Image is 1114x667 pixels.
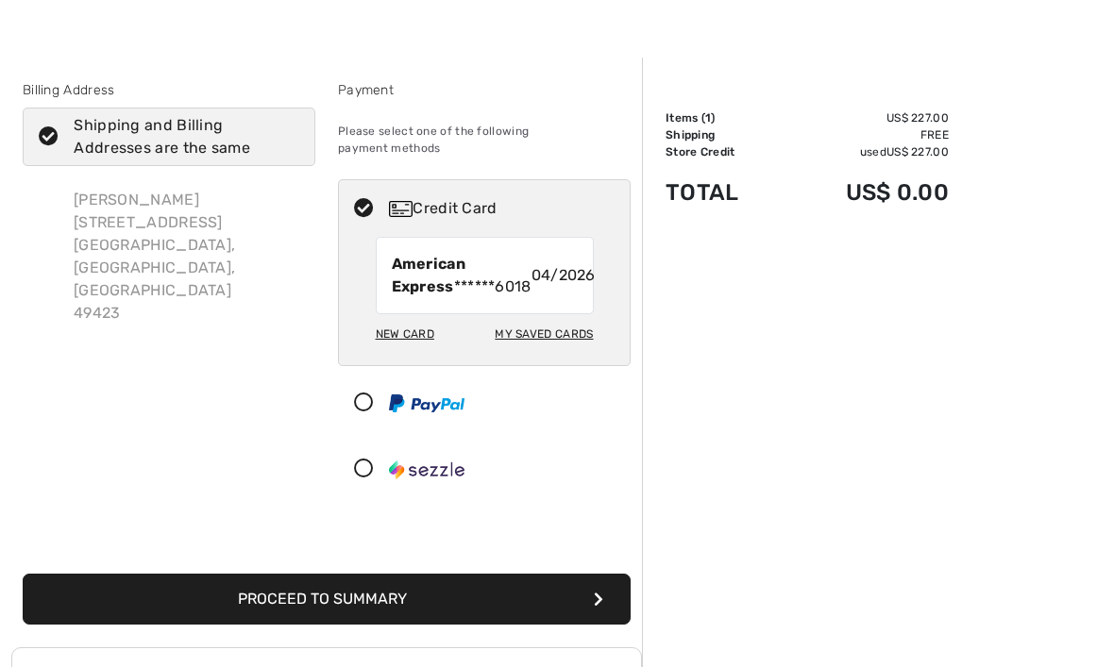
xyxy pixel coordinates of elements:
div: Payment [338,80,631,100]
td: Shipping [666,126,783,143]
img: Sezzle [389,460,464,479]
div: [PERSON_NAME] [STREET_ADDRESS] [GEOGRAPHIC_DATA], [GEOGRAPHIC_DATA], [GEOGRAPHIC_DATA] 49423 [59,174,315,340]
div: New Card [376,318,434,350]
div: Credit Card [389,197,617,220]
td: Store Credit [666,143,783,160]
td: used [783,143,949,160]
img: Credit Card [389,201,413,217]
td: US$ 227.00 [783,109,949,126]
td: Total [666,160,783,225]
div: My Saved Cards [495,318,593,350]
img: PayPal [389,394,464,412]
span: 04/2026 [532,264,596,287]
span: US$ 227.00 [886,145,949,158]
strong: American Express [392,255,465,295]
button: Proceed to Summary [23,574,631,625]
td: US$ 0.00 [783,160,949,225]
div: Please select one of the following payment methods [338,108,631,172]
span: 1 [705,111,711,125]
div: Shipping and Billing Addresses are the same [74,114,287,159]
div: Billing Address [23,80,315,100]
td: Items ( ) [666,109,783,126]
td: Free [783,126,949,143]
